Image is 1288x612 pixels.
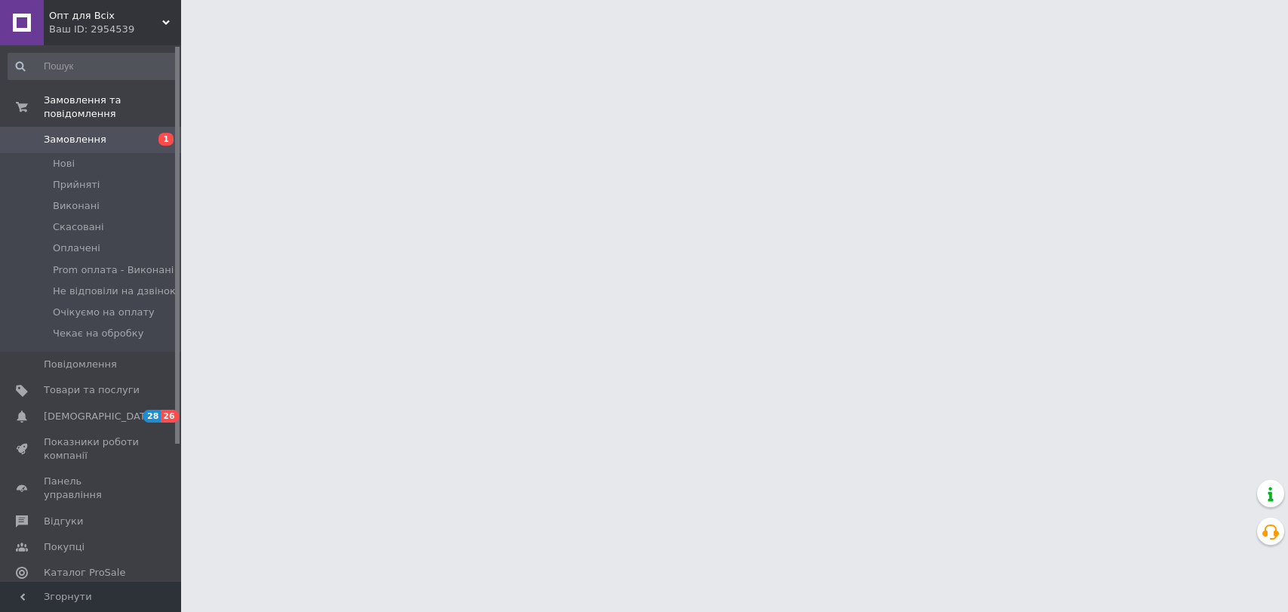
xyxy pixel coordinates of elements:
[161,410,178,423] span: 26
[49,23,181,36] div: Ваш ID: 2954539
[158,133,174,146] span: 1
[53,284,176,298] span: Не відповіли на дзвінок
[44,435,140,463] span: Показники роботи компанії
[53,263,174,277] span: Prom оплата - Виконані
[143,410,161,423] span: 28
[44,133,106,146] span: Замовлення
[44,515,83,528] span: Відгуки
[44,475,140,502] span: Панель управління
[53,306,155,319] span: Очікуємо на оплату
[44,566,125,580] span: Каталог ProSale
[53,327,143,340] span: Чекає на обробку
[49,9,162,23] span: Опт для Всіх
[53,220,104,234] span: Скасовані
[53,241,100,255] span: Оплачені
[8,53,177,80] input: Пошук
[44,540,85,554] span: Покупці
[44,94,181,121] span: Замовлення та повідомлення
[44,410,155,423] span: [DEMOGRAPHIC_DATA]
[53,178,100,192] span: Прийняті
[44,383,140,397] span: Товари та послуги
[53,199,100,213] span: Виконані
[53,157,75,171] span: Нові
[44,358,117,371] span: Повідомлення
